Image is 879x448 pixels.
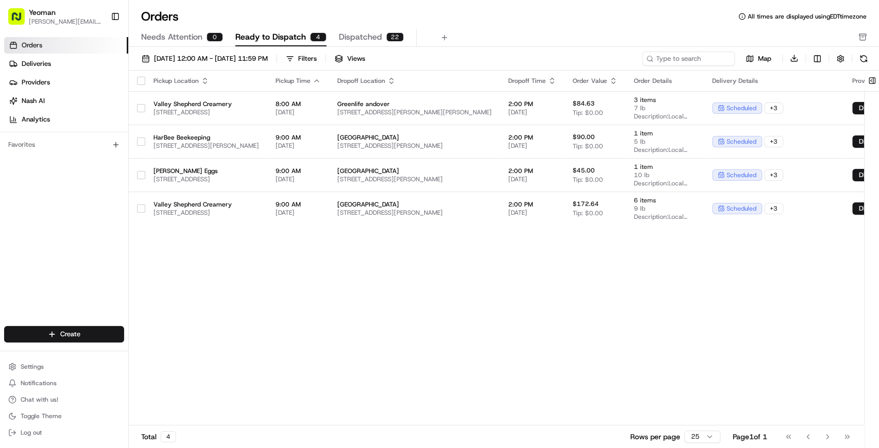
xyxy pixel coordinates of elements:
span: Tip: $0.00 [573,176,603,184]
div: + 3 [764,203,783,214]
a: 💻API Documentation [83,145,169,163]
button: Refresh [856,51,871,66]
div: Filters [298,54,317,63]
span: 1 item [634,129,696,137]
span: $90.00 [573,133,595,141]
span: [DATE] [508,175,556,183]
span: [DATE] 12:00 AM - [DATE] 11:59 PM [154,54,268,63]
span: Description: Local products for [GEOGRAPHIC_DATA] [634,213,696,221]
span: Tip: $0.00 [573,109,603,117]
span: [DATE] [275,142,321,150]
p: Rows per page [630,432,680,442]
span: Notifications [21,379,57,387]
span: [GEOGRAPHIC_DATA] [337,167,492,175]
div: Pickup Time [275,77,321,85]
span: [DATE] [275,175,321,183]
span: [STREET_ADDRESS] [153,175,259,183]
span: [STREET_ADDRESS][PERSON_NAME] [337,175,492,183]
div: + 3 [764,169,783,181]
span: scheduled [727,137,756,146]
span: All times are displayed using EDT timezone [748,12,867,21]
span: [DATE] [508,142,556,150]
a: Providers [4,74,128,91]
a: Deliveries [4,56,128,72]
img: Nash [10,10,31,30]
img: 1736555255976-a54dd68f-1ca7-489b-9aae-adbdc363a1c4 [10,98,29,116]
span: scheduled [727,204,756,213]
a: Analytics [4,111,128,128]
button: Notifications [4,376,124,390]
div: 4 [310,32,326,42]
button: [DATE] 12:00 AM - [DATE] 11:59 PM [137,51,272,66]
span: 1 item [634,163,696,171]
button: Map [739,53,778,65]
div: Delivery Details [712,77,836,85]
span: [PERSON_NAME] Eggs [153,167,259,175]
span: Ready to Dispatch [235,31,306,43]
div: + 3 [764,102,783,114]
a: Powered byPylon [73,174,125,182]
span: [DATE] [508,108,556,116]
span: Dispatched [339,31,382,43]
span: 10 lb [634,171,696,179]
span: 2:00 PM [508,133,556,142]
button: Filters [281,51,321,66]
input: Type to search [642,51,735,66]
div: 📗 [10,150,19,158]
span: 3 items [634,96,696,104]
span: Knowledge Base [21,149,79,159]
span: 6 items [634,196,696,204]
button: Chat with us! [4,392,124,407]
span: $45.00 [573,166,595,175]
p: Welcome 👋 [10,41,187,57]
span: [STREET_ADDRESS][PERSON_NAME] [337,142,492,150]
span: scheduled [727,171,756,179]
span: API Documentation [97,149,165,159]
span: Yeoman [29,7,56,18]
div: 22 [386,32,404,42]
span: Tip: $0.00 [573,142,603,150]
span: [STREET_ADDRESS][PERSON_NAME] [337,209,492,217]
button: Log out [4,425,124,440]
span: [DATE] [275,108,321,116]
div: Total [141,431,176,442]
span: [GEOGRAPHIC_DATA] [337,133,492,142]
div: + 3 [764,136,783,147]
a: Orders [4,37,128,54]
span: Valley Shepherd Creamery [153,100,259,108]
a: Nash AI [4,93,128,109]
span: 2:00 PM [508,167,556,175]
button: Views [330,51,370,66]
div: We're available if you need us! [35,108,130,116]
span: Deliveries [22,59,51,68]
span: Description: Local products for [GEOGRAPHIC_DATA] [634,179,696,187]
span: Settings [21,363,44,371]
span: 9:00 AM [275,200,321,209]
span: Map [758,54,771,63]
span: Greenlife andover [337,100,492,108]
span: Description: Local products for Greenlife andover [634,112,696,120]
span: [DATE] [275,209,321,217]
span: Log out [21,428,42,437]
span: Chat with us! [21,395,58,404]
span: [GEOGRAPHIC_DATA] [337,200,492,209]
span: $84.63 [573,99,595,108]
span: 2:00 PM [508,200,556,209]
span: $172.64 [573,200,599,208]
button: Toggle Theme [4,409,124,423]
span: [STREET_ADDRESS][PERSON_NAME][PERSON_NAME] [337,108,492,116]
div: Order Value [573,77,617,85]
span: [STREET_ADDRESS][PERSON_NAME] [153,142,259,150]
button: [PERSON_NAME][EMAIL_ADDRESS][DOMAIN_NAME] [29,18,102,26]
h1: Orders [141,8,179,25]
div: Page 1 of 1 [733,432,767,442]
button: Start new chat [175,101,187,113]
span: Description: Local products for [GEOGRAPHIC_DATA] [634,146,696,154]
span: Providers [22,78,50,87]
span: Analytics [22,115,50,124]
span: [STREET_ADDRESS] [153,209,259,217]
div: Pickup Location [153,77,259,85]
span: 9:00 AM [275,133,321,142]
span: Views [347,54,365,63]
